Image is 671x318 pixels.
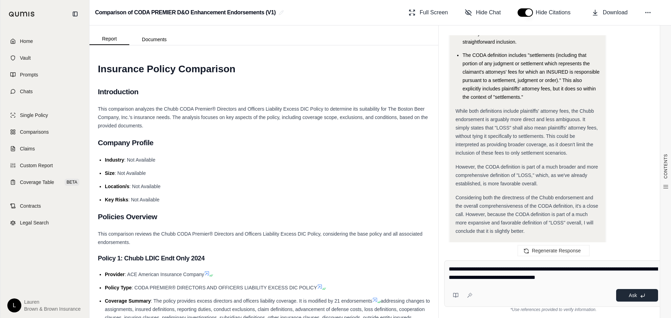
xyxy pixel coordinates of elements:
[105,170,115,176] span: Size
[603,8,628,17] span: Download
[105,285,132,290] span: Policy Type
[132,285,317,290] span: : CODA PREMIER® DIRECTORS AND OFFICERS LIABILITY EXCESS DIC POLICY
[455,195,598,234] span: Considering both the directness of the Chubb endorsement and the overall comprehensiveness of the...
[406,6,451,20] button: Full Screen
[5,34,85,49] a: Home
[5,198,85,214] a: Contracts
[455,108,598,156] span: While both definitions include plaintiffs' attorney fees, the Chubb endorsement is arguably more ...
[462,52,599,100] span: The CODA definition includes "settlements (including that portion of any judgment or settlement w...
[20,128,49,135] span: Comparisons
[105,157,124,163] span: Industry
[20,88,33,95] span: Chats
[5,141,85,156] a: Claims
[128,197,159,202] span: : Not Available
[20,219,49,226] span: Legal Search
[98,252,430,265] h3: Policy 1: Chubb LDIC Endt Only 2024
[7,298,21,312] div: L
[9,12,35,17] img: Qumis Logo
[20,145,35,152] span: Claims
[105,298,151,304] span: Coverage Summary
[115,170,146,176] span: : Not Available
[20,112,48,119] span: Single Policy
[124,157,155,163] span: : Not Available
[663,154,669,179] span: CONTENTS
[24,305,81,312] span: Brown & Brown Insurance
[5,108,85,123] a: Single Policy
[95,6,276,19] h2: Comparison of CODA PREMIER D&O Enhancement Endorsements (V1)
[20,38,33,45] span: Home
[129,34,179,45] button: Documents
[98,231,423,245] span: This comparison reviews the Chubb CODA Premier® Directors and Officers Liability Excess DIC Polic...
[98,106,428,128] span: This comparison analyzes the Chubb CODA Premier® Directors and Officers Liability Excess DIC Poli...
[98,59,430,79] h1: Insurance Policy Comparison
[24,298,81,305] span: Lauren
[70,8,81,20] button: Collapse sidebar
[98,84,430,99] h2: Introduction
[5,67,85,82] a: Prompts
[20,202,41,209] span: Contracts
[89,33,129,45] button: Report
[5,215,85,230] a: Legal Search
[532,248,581,253] span: Regenerate Response
[98,209,430,224] h2: Policies Overview
[125,272,204,277] span: : ACE American Insurance Company
[5,50,85,66] a: Vault
[20,162,53,169] span: Custom Report
[455,164,598,186] span: However, the CODA definition is part of a much broader and more comprehensive definition of "LOSS...
[462,6,504,20] button: Hide Chat
[5,124,85,140] a: Comparisons
[105,184,129,189] span: Location/s
[151,298,373,304] span: : The policy provides excess directors and officers liability coverage. It is modified by 21 endo...
[20,71,38,78] span: Prompts
[105,197,128,202] span: Key Risks
[420,8,448,17] span: Full Screen
[629,293,637,298] span: Ask
[105,272,125,277] span: Provider
[98,135,430,150] h2: Company Profile
[20,54,31,61] span: Vault
[589,6,630,20] button: Download
[616,289,658,302] button: Ask
[518,245,590,256] button: Regenerate Response
[444,307,663,312] div: *Use references provided to verify information.
[5,158,85,173] a: Custom Report
[65,179,79,186] span: BETA
[536,8,575,17] span: Hide Citations
[129,184,160,189] span: : Not Available
[476,8,501,17] span: Hide Chat
[5,175,85,190] a: Coverage TableBETA
[5,84,85,99] a: Chats
[20,179,54,186] span: Coverage Table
